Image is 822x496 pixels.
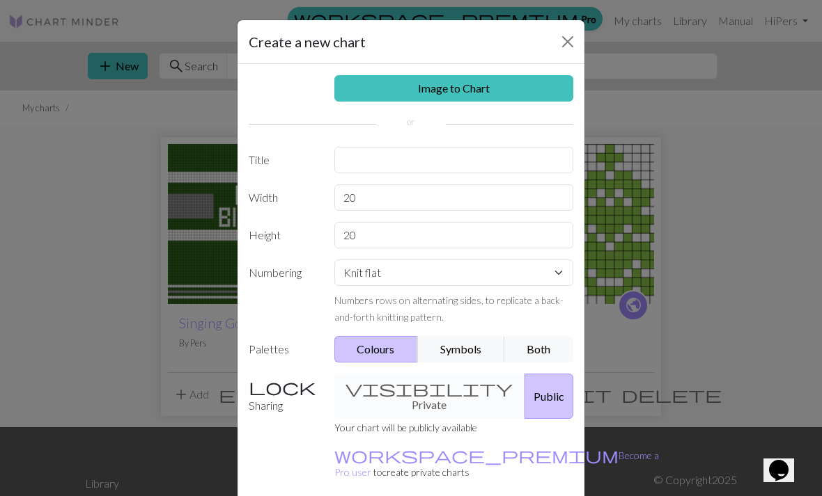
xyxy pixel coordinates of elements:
[504,336,574,362] button: Both
[334,445,619,465] span: workspace_premium
[334,422,477,433] small: Your chart will be publicly available
[525,374,573,419] button: Public
[334,294,564,323] small: Numbers rows on alternating sides, to replicate a back-and-forth knitting pattern.
[240,336,326,362] label: Palettes
[334,449,659,478] a: Become a Pro user
[334,336,419,362] button: Colours
[557,31,579,53] button: Close
[334,75,574,102] a: Image to Chart
[240,374,326,419] label: Sharing
[240,222,326,248] label: Height
[240,184,326,211] label: Width
[249,31,366,52] h5: Create a new chart
[763,440,808,482] iframe: chat widget
[334,449,659,478] small: to create private charts
[240,147,326,173] label: Title
[417,336,505,362] button: Symbols
[240,259,326,325] label: Numbering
